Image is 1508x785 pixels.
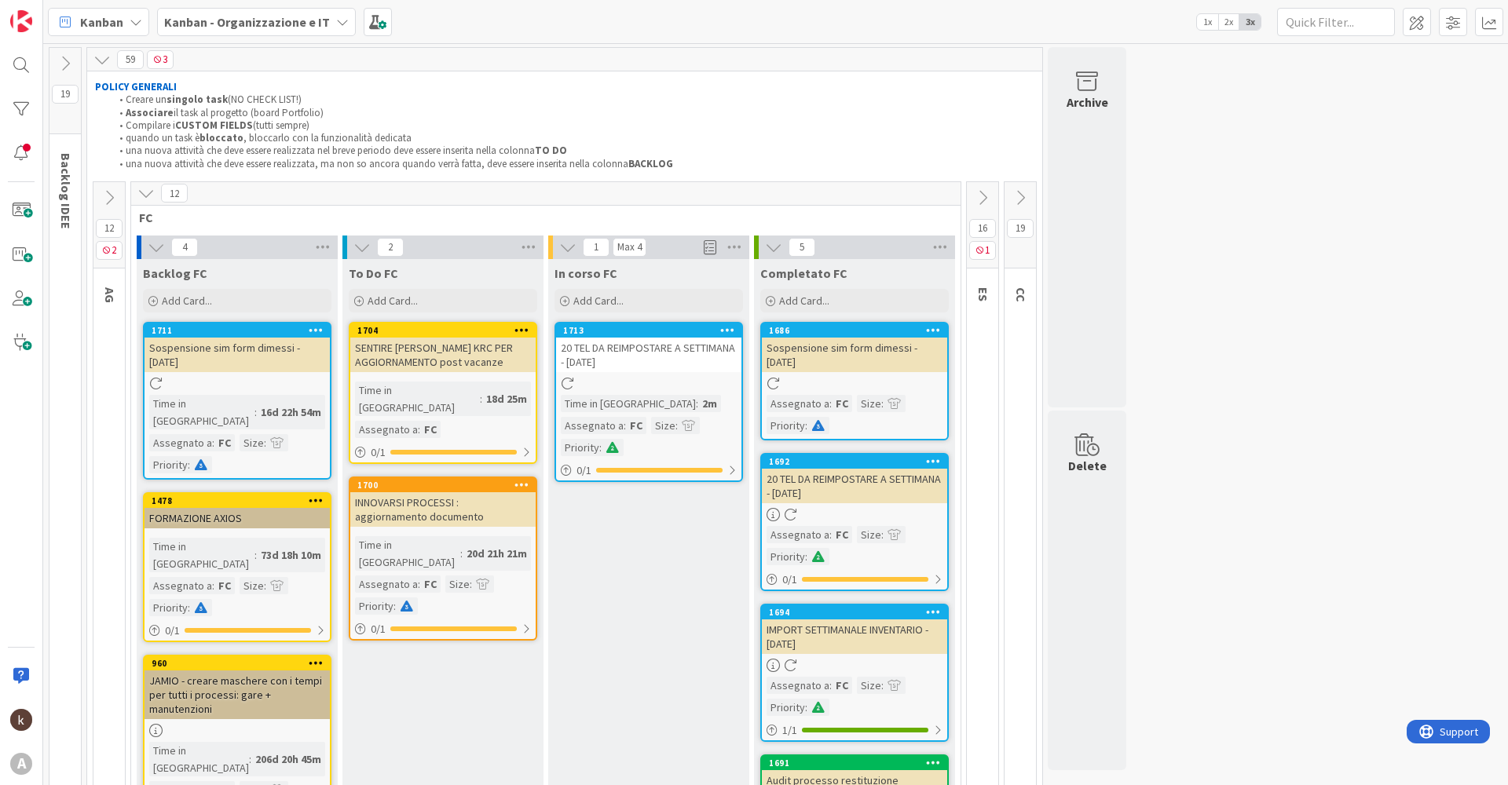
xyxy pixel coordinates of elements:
span: : [829,677,832,694]
span: : [249,750,251,768]
span: 5 [789,238,815,257]
span: Add Card... [573,294,624,308]
div: 20 TEL DA REIMPOSTARE A SETTIMANA - [DATE] [556,338,741,372]
div: FC [626,417,646,434]
span: 16 [969,219,996,238]
span: 0 / 1 [371,444,386,461]
input: Quick Filter... [1277,8,1395,36]
div: 0/1 [145,621,330,641]
img: kh [10,709,32,731]
span: 2x [1218,14,1239,30]
strong: CUSTOM FIELDS [175,119,253,132]
div: 73d 18h 10m [257,546,325,564]
div: Assegnato a [767,526,829,543]
div: 1478 [145,494,330,508]
span: 4 [171,238,198,257]
img: Visit kanbanzone.com [10,10,32,32]
div: Size [651,417,675,434]
span: : [188,599,190,616]
span: To Do FC [349,265,398,281]
span: 12 [161,184,188,203]
div: 1694 [769,607,947,618]
span: 2 [377,238,404,257]
div: Size [857,677,881,694]
strong: BACKLOG [628,157,673,170]
div: 1711Sospensione sim form dimessi - [DATE] [145,323,330,372]
div: 1700 [357,480,536,491]
span: : [624,417,626,434]
li: il task al progetto (board Portfolio) [111,107,1035,119]
strong: POLICY GENERALI [95,80,177,93]
div: 18d 25m [482,390,531,407]
div: 20d 21h 21m [463,545,531,562]
div: INNOVARSI PROCESSI : aggiornamento documento [350,492,536,527]
span: Support [33,2,71,21]
div: 1711 [152,325,330,336]
span: Completato FC [760,265,847,281]
div: 20 TEL DA REIMPOSTARE A SETTIMANA - [DATE] [762,469,947,503]
div: 0/1 [762,570,947,590]
span: 1 [969,241,996,260]
div: 169220 TEL DA REIMPOSTARE A SETTIMANA - [DATE] [762,455,947,503]
div: 2m [698,395,721,412]
div: 1692 [762,455,947,469]
span: 0 / 1 [782,571,797,588]
div: Assegnato a [767,677,829,694]
span: FC [139,210,941,225]
div: 960JAMIO - creare maschere con i tempi per tutti i processi: gare + manutenzioni [145,656,330,719]
div: Assegnato a [149,577,212,594]
div: FC [420,575,441,593]
div: FC [832,677,852,694]
div: 1711 [145,323,330,338]
span: CC [1013,287,1029,302]
div: Time in [GEOGRAPHIC_DATA] [355,536,460,571]
span: : [829,526,832,543]
span: : [470,575,472,593]
div: IMPORT SETTIMANALE INVENTARIO - [DATE] [762,619,947,654]
div: Time in [GEOGRAPHIC_DATA] [149,538,254,572]
div: 1686Sospensione sim form dimessi - [DATE] [762,323,947,372]
span: : [212,434,214,451]
span: 0 / 1 [576,462,591,479]
span: 19 [52,85,79,104]
div: 1691 [762,756,947,770]
span: Add Card... [162,294,212,308]
span: 0 / 1 [165,623,180,639]
div: Priority [149,456,188,473]
div: FC [214,434,235,451]
a: 1478FORMAZIONE AXIOSTime in [GEOGRAPHIC_DATA]:73d 18h 10mAssegnato a:FCSize:Priority:0/1 [143,492,331,642]
div: 1704 [350,323,536,338]
div: FC [214,577,235,594]
div: 1694 [762,605,947,619]
a: 1711Sospensione sim form dimessi - [DATE]Time in [GEOGRAPHIC_DATA]:16d 22h 54mAssegnato a:FCSize:... [143,322,331,480]
li: Creare un (NO CHECK LIST!) [111,93,1035,106]
span: Kanban [80,13,123,31]
span: 3 [147,50,174,69]
strong: Associare [126,106,174,119]
span: 12 [96,219,123,238]
span: : [599,439,602,456]
span: : [212,577,214,594]
strong: TO DO [535,144,567,157]
span: : [460,545,463,562]
div: JAMIO - creare maschere con i tempi per tutti i processi: gare + manutenzioni [145,670,330,719]
div: FC [420,421,441,438]
div: Priority [561,439,599,456]
a: 1686Sospensione sim form dimessi - [DATE]Assegnato a:FCSize:Priority: [760,322,949,440]
div: Assegnato a [149,434,212,451]
div: Size [857,395,881,412]
div: 1691 [769,758,947,769]
span: : [480,390,482,407]
span: ES [975,287,991,301]
span: : [881,677,884,694]
span: : [881,395,884,412]
div: 1478FORMAZIONE AXIOS [145,494,330,528]
strong: bloccato [199,131,243,144]
div: Time in [GEOGRAPHIC_DATA] [149,395,254,429]
li: Compilare i (tutti sempre) [111,119,1035,132]
span: : [393,597,396,615]
strong: singolo task [167,93,228,106]
div: Time in [GEOGRAPHIC_DATA] [149,742,249,776]
div: 0/1 [556,461,741,480]
a: 171320 TEL DA REIMPOSTARE A SETTIMANA - [DATE]Time in [GEOGRAPHIC_DATA]:2mAssegnato a:FCSize:Prio... [555,322,743,482]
